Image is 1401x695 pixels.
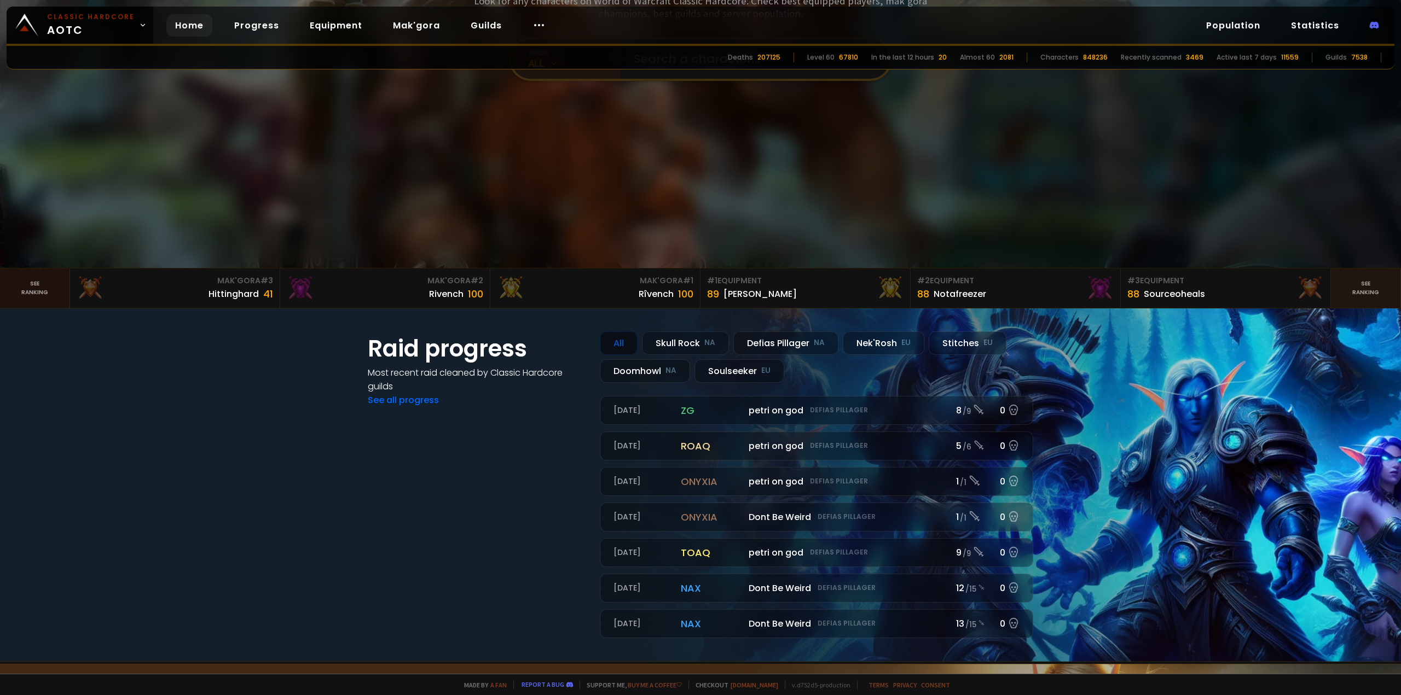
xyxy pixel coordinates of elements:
small: EU [761,365,771,376]
div: Soulseeker [694,359,784,383]
a: [DATE]roaqpetri on godDefias Pillager5 /60 [600,431,1033,460]
a: Terms [869,681,889,689]
div: 11559 [1281,52,1299,62]
div: Skull Rock [642,331,729,355]
a: Progress [225,14,288,37]
h1: Raid progress [368,331,587,366]
div: Doomhowl [600,359,690,383]
div: Notafreezer [934,287,986,301]
a: Seeranking [1331,268,1401,308]
div: Equipment [1127,275,1324,287]
div: 88 [917,287,929,301]
small: NA [704,337,715,348]
a: #1Equipment89[PERSON_NAME] [700,268,911,308]
a: See all progress [368,394,439,406]
span: # 1 [707,275,717,286]
div: Mak'Gora [287,275,483,287]
div: Sourceoheals [1144,287,1205,301]
a: Consent [921,681,950,689]
div: 100 [678,287,693,301]
span: Support me, [580,681,682,689]
div: Equipment [707,275,904,287]
a: Equipment [301,14,371,37]
small: EU [983,337,993,348]
small: EU [901,337,911,348]
a: [DATE]toaqpetri on godDefias Pillager9 /90 [600,538,1033,567]
div: 41 [263,287,273,301]
div: Characters [1040,52,1079,62]
small: NA [814,337,825,348]
a: [DATE]naxDont Be WeirdDefias Pillager12 /150 [600,574,1033,603]
a: a fan [490,681,507,689]
a: Classic HardcoreAOTC [7,7,153,44]
a: Population [1197,14,1269,37]
div: Rîvench [639,287,674,301]
div: 89 [707,287,719,301]
div: Hittinghard [209,287,259,301]
div: 67810 [839,52,858,62]
div: Mak'Gora [77,275,273,287]
div: 3469 [1186,52,1203,62]
a: Mak'Gora#2Rivench100 [280,268,490,308]
a: [DATE]naxDont Be WeirdDefias Pillager13 /150 [600,609,1033,638]
span: # 2 [471,275,483,286]
span: # 3 [260,275,273,286]
a: [DATE]zgpetri on godDefias Pillager8 /90 [600,396,1033,425]
a: [DATE]onyxiaDont Be WeirdDefias Pillager1 /10 [600,503,1033,532]
a: Mak'Gora#3Hittinghard41 [70,268,280,308]
div: 848236 [1083,52,1108,62]
div: 20 [939,52,947,62]
div: In the last 12 hours [871,52,934,62]
div: All [600,331,638,355]
span: # 2 [917,275,930,286]
div: Rivench [429,287,464,301]
span: # 1 [683,275,693,286]
div: Active last 7 days [1217,52,1277,62]
a: Mak'Gora#1Rîvench100 [490,268,700,308]
h4: Most recent raid cleaned by Classic Hardcore guilds [368,366,587,393]
div: 7538 [1351,52,1368,62]
div: Mak'Gora [497,275,693,287]
small: NA [665,365,676,376]
div: Nek'Rosh [843,331,924,355]
a: #2Equipment88Notafreezer [911,268,1121,308]
div: Guilds [1325,52,1347,62]
span: Made by [458,681,507,689]
a: [DATE]onyxiapetri on godDefias Pillager1 /10 [600,467,1033,496]
div: 88 [1127,287,1139,301]
div: 2081 [999,52,1014,62]
span: Checkout [688,681,778,689]
a: [DOMAIN_NAME] [731,681,778,689]
a: #3Equipment88Sourceoheals [1121,268,1331,308]
span: v. d752d5 - production [785,681,850,689]
div: Stitches [929,331,1006,355]
div: Recently scanned [1121,52,1182,62]
a: Home [166,14,212,37]
div: Level 60 [807,52,835,62]
a: Statistics [1282,14,1348,37]
a: Buy me a coffee [628,681,682,689]
a: Privacy [893,681,917,689]
div: Equipment [917,275,1114,287]
a: Report a bug [522,680,564,688]
div: 207125 [757,52,780,62]
a: Guilds [462,14,511,37]
span: AOTC [47,12,135,38]
div: Deaths [728,52,753,62]
small: Classic Hardcore [47,12,135,22]
span: # 3 [1127,275,1140,286]
div: Almost 60 [960,52,995,62]
div: [PERSON_NAME] [723,287,797,301]
div: 100 [468,287,483,301]
div: Defias Pillager [733,331,838,355]
a: Mak'gora [384,14,449,37]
